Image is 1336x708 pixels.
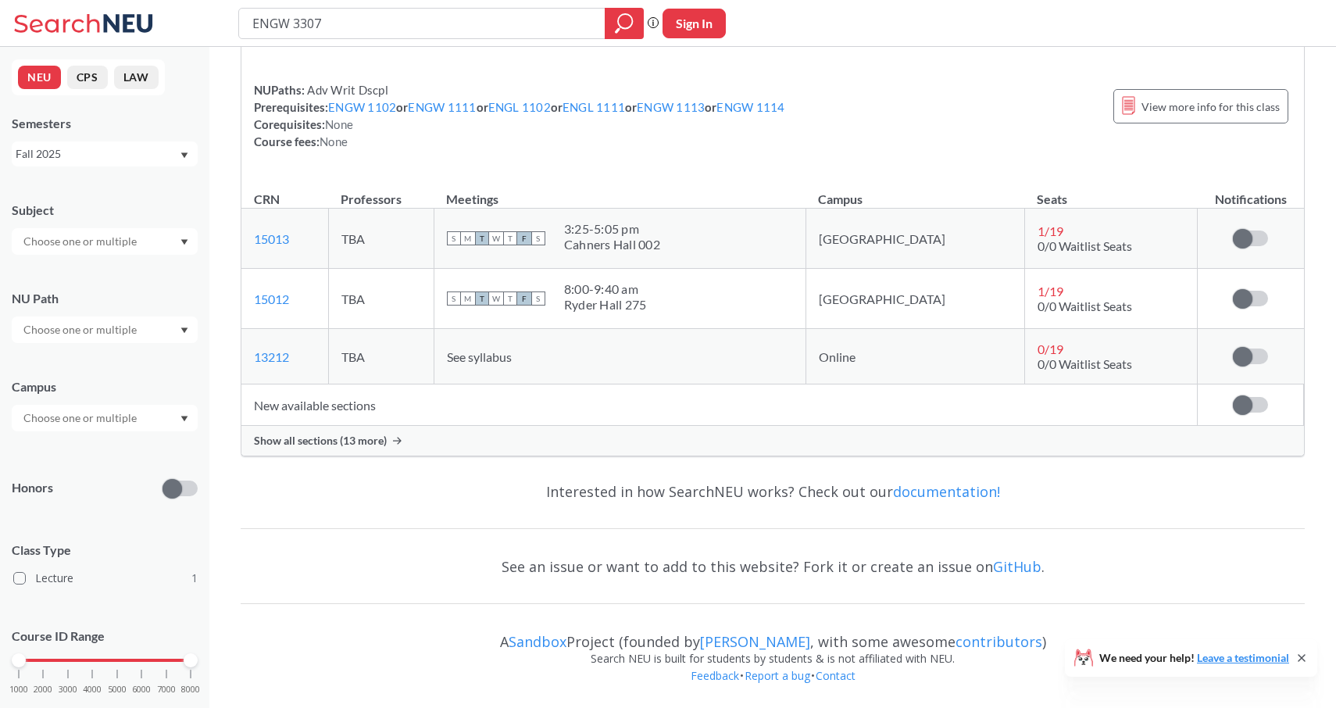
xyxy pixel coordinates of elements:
[12,290,198,307] div: NU Path
[700,632,810,651] a: [PERSON_NAME]
[241,384,1198,426] td: New available sections
[488,100,551,114] a: ENGL 1102
[475,291,489,306] span: T
[1099,653,1289,663] span: We need your help!
[806,209,1024,269] td: [GEOGRAPHIC_DATA]
[408,100,476,114] a: ENGW 1111
[806,269,1024,329] td: [GEOGRAPHIC_DATA]
[16,232,147,251] input: Choose one or multiple
[254,191,280,208] div: CRN
[328,209,434,269] td: TBA
[744,668,811,683] a: Report a bug
[191,570,198,587] span: 1
[1038,341,1063,356] span: 0 / 19
[461,231,475,245] span: M
[67,66,108,89] button: CPS
[893,482,1000,501] a: documentation!
[12,115,198,132] div: Semesters
[328,269,434,329] td: TBA
[564,237,660,252] div: Cahners Hall 002
[12,202,198,219] div: Subject
[1038,299,1132,313] span: 0/0 Waitlist Seats
[434,175,806,209] th: Meetings
[16,409,147,427] input: Choose one or multiple
[241,469,1305,514] div: Interested in how SearchNEU works? Check out our
[489,291,503,306] span: W
[305,83,388,97] span: Adv Writ Dscpl
[241,650,1305,667] div: Search NEU is built for students by students & is not affiliated with NEU.
[9,685,28,694] span: 1000
[637,100,705,114] a: ENGW 1113
[663,9,726,38] button: Sign In
[18,66,61,89] button: NEU
[1024,175,1197,209] th: Seats
[12,542,198,559] span: Class Type
[447,231,461,245] span: S
[503,231,517,245] span: T
[1198,175,1304,209] th: Notifications
[509,632,566,651] a: Sandbox
[254,349,289,364] a: 13212
[241,544,1305,589] div: See an issue or want to add to this website? Fork it or create an issue on .
[325,117,353,131] span: None
[254,291,289,306] a: 15012
[564,297,647,313] div: Ryder Hall 275
[16,145,179,163] div: Fall 2025
[605,8,644,39] div: magnifying glass
[564,281,647,297] div: 8:00 - 9:40 am
[180,239,188,245] svg: Dropdown arrow
[254,231,289,246] a: 15013
[531,231,545,245] span: S
[241,667,1305,708] div: • •
[251,10,594,37] input: Class, professor, course number, "phrase"
[12,378,198,395] div: Campus
[83,685,102,694] span: 4000
[254,81,785,150] div: NUPaths: Prerequisites: or or or or or Corequisites: Course fees:
[181,685,200,694] span: 8000
[1038,238,1132,253] span: 0/0 Waitlist Seats
[241,619,1305,650] div: A Project (founded by , with some awesome )
[475,231,489,245] span: T
[132,685,151,694] span: 6000
[956,632,1042,651] a: contributors
[806,329,1024,384] td: Online
[12,628,198,645] p: Course ID Range
[16,320,147,339] input: Choose one or multiple
[320,134,348,148] span: None
[12,141,198,166] div: Fall 2025Dropdown arrow
[108,685,127,694] span: 5000
[157,685,176,694] span: 7000
[254,434,387,448] span: Show all sections (13 more)
[12,405,198,431] div: Dropdown arrow
[564,221,660,237] div: 3:25 - 5:05 pm
[447,291,461,306] span: S
[180,416,188,422] svg: Dropdown arrow
[615,13,634,34] svg: magnifying glass
[12,316,198,343] div: Dropdown arrow
[34,685,52,694] span: 2000
[806,175,1024,209] th: Campus
[517,231,531,245] span: F
[180,152,188,159] svg: Dropdown arrow
[328,100,396,114] a: ENGW 1102
[1197,651,1289,664] a: Leave a testimonial
[241,426,1304,456] div: Show all sections (13 more)
[1038,356,1132,371] span: 0/0 Waitlist Seats
[447,349,512,364] span: See syllabus
[328,175,434,209] th: Professors
[1141,97,1280,116] span: View more info for this class
[1038,284,1063,299] span: 1 / 19
[1038,223,1063,238] span: 1 / 19
[12,479,53,497] p: Honors
[517,291,531,306] span: F
[563,100,625,114] a: ENGL 1111
[716,100,784,114] a: ENGW 1114
[461,291,475,306] span: M
[59,685,77,694] span: 3000
[993,557,1041,576] a: GitHub
[13,568,198,588] label: Lecture
[489,231,503,245] span: W
[328,329,434,384] td: TBA
[690,668,740,683] a: Feedback
[503,291,517,306] span: T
